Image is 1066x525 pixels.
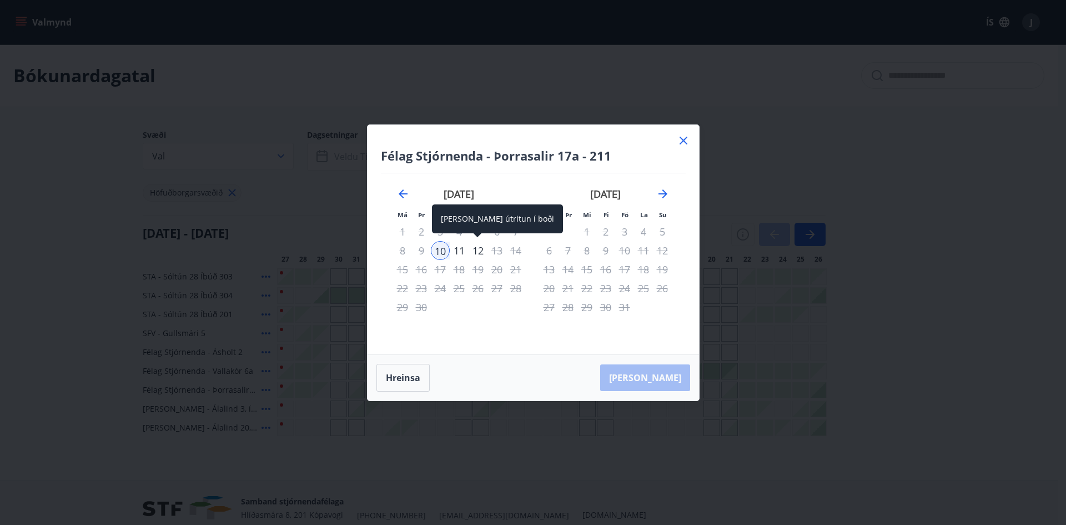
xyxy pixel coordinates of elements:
strong: [DATE] [590,187,621,201]
td: Not available. miðvikudagur, 8. október 2025 [577,241,596,260]
td: Not available. mánudagur, 6. október 2025 [540,241,559,260]
td: Not available. miðvikudagur, 3. september 2025 [431,222,450,241]
td: Not available. föstudagur, 24. október 2025 [615,279,634,298]
td: Not available. föstudagur, 17. október 2025 [615,260,634,279]
td: Not available. mánudagur, 8. september 2025 [393,241,412,260]
td: Not available. laugardagur, 13. september 2025 [487,241,506,260]
td: Not available. mánudagur, 22. september 2025 [393,279,412,298]
div: 11 [450,241,469,260]
div: 10 [431,241,450,260]
td: Not available. miðvikudagur, 22. október 2025 [577,279,596,298]
td: Not available. sunnudagur, 19. október 2025 [653,260,672,279]
td: Not available. sunnudagur, 5. október 2025 [653,222,672,241]
td: Not available. sunnudagur, 21. september 2025 [506,260,525,279]
td: Not available. föstudagur, 31. október 2025 [615,298,634,317]
td: Not available. laugardagur, 4. október 2025 [634,222,653,241]
td: Not available. fimmtudagur, 25. september 2025 [450,279,469,298]
div: Calendar [381,173,686,341]
td: Not available. miðvikudagur, 15. október 2025 [577,260,596,279]
small: La [640,211,648,219]
td: Not available. mánudagur, 13. október 2025 [540,260,559,279]
div: Aðeins útritun í boði [431,260,450,279]
small: Fi [604,211,609,219]
td: Not available. sunnudagur, 26. október 2025 [653,279,672,298]
div: Move forward to switch to the next month. [656,187,670,201]
td: Not available. laugardagur, 11. október 2025 [634,241,653,260]
td: Not available. miðvikudagur, 29. október 2025 [577,298,596,317]
td: Not available. þriðjudagur, 21. október 2025 [559,279,577,298]
div: Aðeins útritun í boði [469,241,487,260]
td: Not available. sunnudagur, 28. september 2025 [506,279,525,298]
td: Not available. laugardagur, 18. október 2025 [634,260,653,279]
td: Not available. miðvikudagur, 17. september 2025 [431,260,450,279]
td: Not available. fimmtudagur, 2. október 2025 [596,222,615,241]
div: Aðeins útritun í boði [615,260,634,279]
td: Not available. sunnudagur, 14. september 2025 [506,241,525,260]
td: Not available. föstudagur, 3. október 2025 [615,222,634,241]
small: Fö [621,211,628,219]
td: Not available. mánudagur, 1. september 2025 [393,222,412,241]
td: Not available. þriðjudagur, 16. september 2025 [412,260,431,279]
td: Not available. fimmtudagur, 30. október 2025 [596,298,615,317]
td: Not available. mánudagur, 15. september 2025 [393,260,412,279]
td: Not available. laugardagur, 25. október 2025 [634,279,653,298]
td: Not available. mánudagur, 29. september 2025 [393,298,412,317]
td: Not available. fimmtudagur, 23. október 2025 [596,279,615,298]
td: Not available. þriðjudagur, 30. september 2025 [412,298,431,317]
td: Not available. fimmtudagur, 9. október 2025 [596,241,615,260]
td: Not available. þriðjudagur, 28. október 2025 [559,298,577,317]
h4: Félag Stjórnenda - Þorrasalir 17a - 211 [381,147,686,164]
td: Not available. laugardagur, 20. september 2025 [487,260,506,279]
small: Má [398,211,408,219]
td: Selected as start date. miðvikudagur, 10. september 2025 [431,241,450,260]
small: Þr [418,211,425,219]
small: Mi [583,211,591,219]
td: Not available. miðvikudagur, 24. september 2025 [431,279,450,298]
td: Not available. fimmtudagur, 16. október 2025 [596,260,615,279]
td: Not available. mánudagur, 20. október 2025 [540,279,559,298]
td: Not available. þriðjudagur, 9. september 2025 [412,241,431,260]
td: Choose föstudagur, 12. september 2025 as your check-out date. It’s available. [469,241,487,260]
td: Not available. þriðjudagur, 23. september 2025 [412,279,431,298]
small: Þr [565,211,572,219]
td: Choose fimmtudagur, 11. september 2025 as your check-out date. It’s available. [450,241,469,260]
strong: [DATE] [444,187,474,201]
div: [PERSON_NAME] útritun í boði [432,204,563,233]
small: Su [659,211,667,219]
td: Not available. sunnudagur, 12. október 2025 [653,241,672,260]
td: Not available. mánudagur, 27. október 2025 [540,298,559,317]
td: Not available. miðvikudagur, 1. október 2025 [577,222,596,241]
div: Move backward to switch to the previous month. [396,187,410,201]
td: Not available. þriðjudagur, 2. september 2025 [412,222,431,241]
td: Not available. föstudagur, 19. september 2025 [469,260,487,279]
td: Not available. fimmtudagur, 18. september 2025 [450,260,469,279]
button: Hreinsa [376,364,430,392]
td: Not available. þriðjudagur, 14. október 2025 [559,260,577,279]
div: Aðeins útritun í boði [412,222,431,241]
td: Not available. laugardagur, 27. september 2025 [487,279,506,298]
td: Not available. föstudagur, 10. október 2025 [615,241,634,260]
td: Not available. föstudagur, 26. september 2025 [469,279,487,298]
td: Not available. þriðjudagur, 7. október 2025 [559,241,577,260]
